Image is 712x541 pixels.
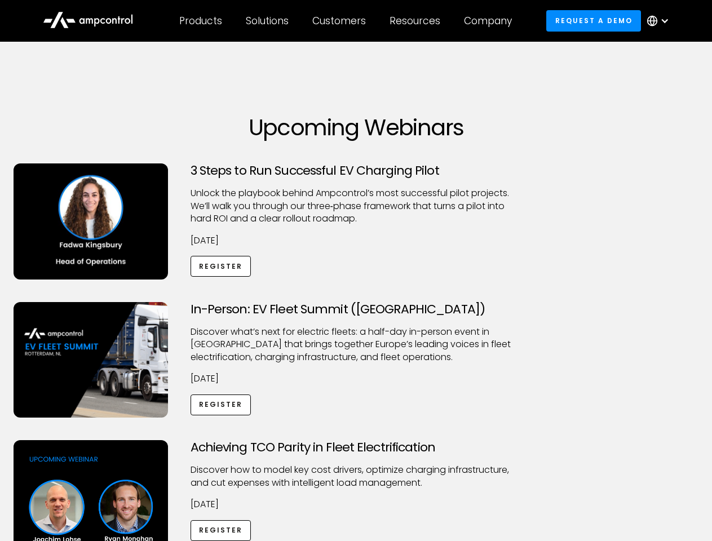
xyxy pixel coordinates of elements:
a: Register [191,394,251,415]
div: Resources [390,15,440,27]
a: Request a demo [546,10,641,31]
a: Register [191,256,251,277]
p: Unlock the playbook behind Ampcontrol’s most successful pilot projects. We’ll walk you through ou... [191,187,522,225]
div: Solutions [246,15,289,27]
div: Products [179,15,222,27]
div: Customers [312,15,366,27]
p: ​Discover what’s next for electric fleets: a half-day in-person event in [GEOGRAPHIC_DATA] that b... [191,326,522,363]
p: [DATE] [191,234,522,247]
div: Company [464,15,512,27]
a: Register [191,520,251,541]
p: [DATE] [191,373,522,385]
p: Discover how to model key cost drivers, optimize charging infrastructure, and cut expenses with i... [191,464,522,489]
h3: 3 Steps to Run Successful EV Charging Pilot [191,163,522,178]
p: [DATE] [191,498,522,511]
h1: Upcoming Webinars [14,114,699,141]
h3: Achieving TCO Parity in Fleet Electrification [191,440,522,455]
h3: In-Person: EV Fleet Summit ([GEOGRAPHIC_DATA]) [191,302,522,317]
